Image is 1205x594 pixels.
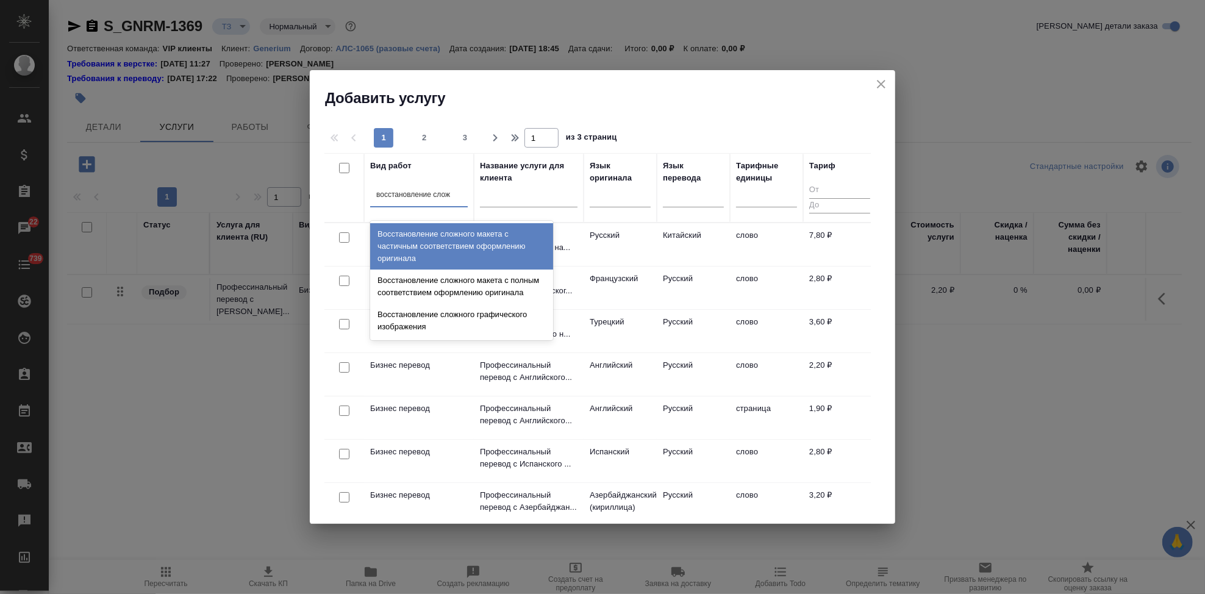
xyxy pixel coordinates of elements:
td: Турецкий [584,310,657,352]
td: Английский [584,396,657,439]
td: Французский [584,267,657,309]
td: Русский [657,396,730,439]
span: из 3 страниц [566,130,617,148]
td: 2,80 ₽ [803,440,876,482]
div: Восстановление сложного графического изображения [370,304,553,338]
div: Восстановление сложного макета с полным соответствием оформлению оригинала [370,270,553,304]
td: слово [730,267,803,309]
p: Профессинальный перевод с Испанского ... [480,446,577,470]
td: Русский [657,310,730,352]
td: 3,20 ₽ [803,483,876,526]
td: страница [730,396,803,439]
td: 2,80 ₽ [803,267,876,309]
div: Восстановление сложного макета с частичным соответствием оформлению оригинала [370,223,553,270]
button: 3 [456,128,475,148]
div: Тариф [809,160,835,172]
p: Бизнес перевод [370,359,468,371]
td: слово [730,440,803,482]
td: 1,90 ₽ [803,396,876,439]
td: Испанский [584,440,657,482]
td: слово [730,483,803,526]
td: Русский [657,267,730,309]
td: 7,80 ₽ [803,223,876,266]
button: close [872,75,890,93]
td: Китайский [657,223,730,266]
td: 2,20 ₽ [803,353,876,396]
p: Бизнес перевод [370,489,468,501]
input: До [809,198,870,213]
div: Вид работ [370,160,412,172]
input: От [809,183,870,198]
p: Профессинальный перевод с Английского... [480,359,577,384]
p: Профессинальный перевод с Английского... [480,403,577,427]
td: Английский [584,353,657,396]
button: 2 [415,128,434,148]
h2: Добавить услугу [325,88,895,108]
td: Азербайджанский (кириллица) [584,483,657,526]
div: Язык перевода [663,160,724,184]
p: Профессинальный перевод с Азербайджан... [480,489,577,513]
div: Язык оригинала [590,160,651,184]
p: Бизнес перевод [370,446,468,458]
span: 2 [415,132,434,144]
span: 3 [456,132,475,144]
p: Бизнес перевод [370,403,468,415]
td: 3,60 ₽ [803,310,876,352]
td: Русский [657,440,730,482]
td: Русский [584,223,657,266]
div: Название услуги для клиента [480,160,577,184]
td: Русский [657,483,730,526]
td: слово [730,223,803,266]
td: слово [730,353,803,396]
td: Русский [657,353,730,396]
td: слово [730,310,803,352]
div: Тарифные единицы [736,160,797,184]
